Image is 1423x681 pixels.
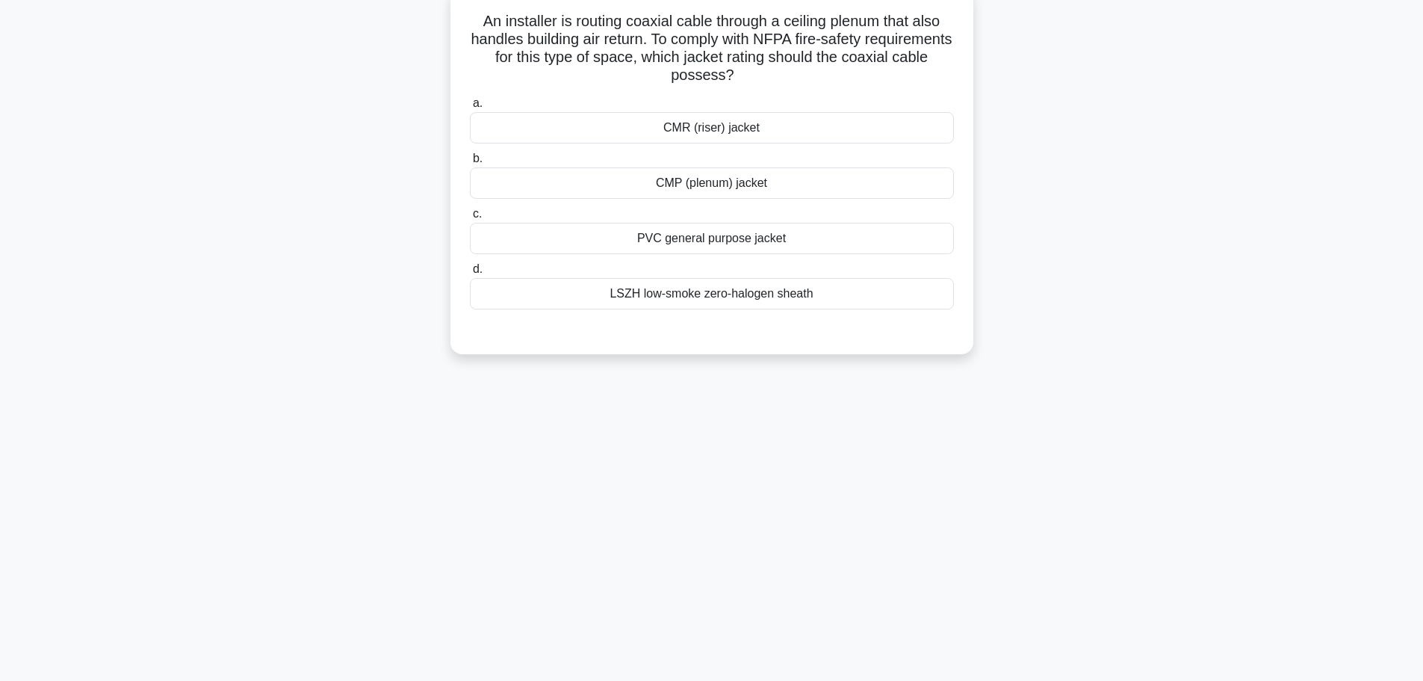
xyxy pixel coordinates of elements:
h5: An installer is routing coaxial cable through a ceiling plenum that also handles building air ret... [468,12,955,85]
div: LSZH low-smoke zero-halogen sheath [470,278,954,309]
span: b. [473,152,483,164]
div: CMP (plenum) jacket [470,167,954,199]
span: a. [473,96,483,109]
span: c. [473,207,482,220]
span: d. [473,262,483,275]
div: PVC general purpose jacket [470,223,954,254]
div: CMR (riser) jacket [470,112,954,144]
